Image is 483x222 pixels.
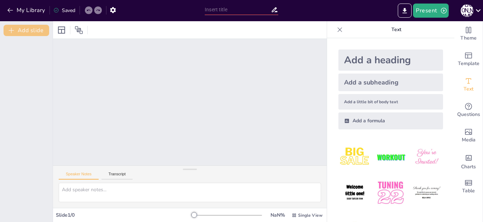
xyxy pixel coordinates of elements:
[454,174,483,199] div: Add a table
[454,72,483,98] div: Add text boxes
[338,74,443,91] div: Add a subheading
[458,60,479,68] span: Template
[5,5,48,16] button: My Library
[4,25,49,36] button: Add slide
[410,141,443,174] img: 3.jpeg
[59,172,99,180] button: Speaker Notes
[464,85,473,93] span: Text
[269,212,286,218] div: NaN %
[461,4,473,17] div: [PERSON_NAME]
[338,141,371,174] img: 1.jpeg
[338,112,443,129] div: Add a formula
[413,4,448,18] button: Present
[454,123,483,148] div: Add images, graphics, shapes or video
[298,212,322,218] span: Single View
[454,47,483,72] div: Add ready made slides
[205,5,271,15] input: Insert title
[75,26,83,34] span: Position
[461,163,476,171] span: Charts
[338,94,443,110] div: Add a little bit of body text
[338,176,371,209] img: 4.jpeg
[398,4,412,18] button: Export to PowerPoint
[454,21,483,47] div: Change the overall theme
[462,187,475,195] span: Table
[374,176,407,209] img: 5.jpeg
[457,111,480,118] span: Questions
[462,136,476,144] span: Media
[338,49,443,71] div: Add a heading
[56,24,67,36] div: Layout
[374,141,407,174] img: 2.jpeg
[461,4,473,18] button: [PERSON_NAME]
[345,21,447,38] p: Text
[454,98,483,123] div: Get real-time input from your audience
[53,7,75,14] div: Saved
[460,34,477,42] span: Theme
[56,212,194,218] div: Slide 1 / 0
[454,148,483,174] div: Add charts and graphs
[410,176,443,209] img: 6.jpeg
[101,172,133,180] button: Transcript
